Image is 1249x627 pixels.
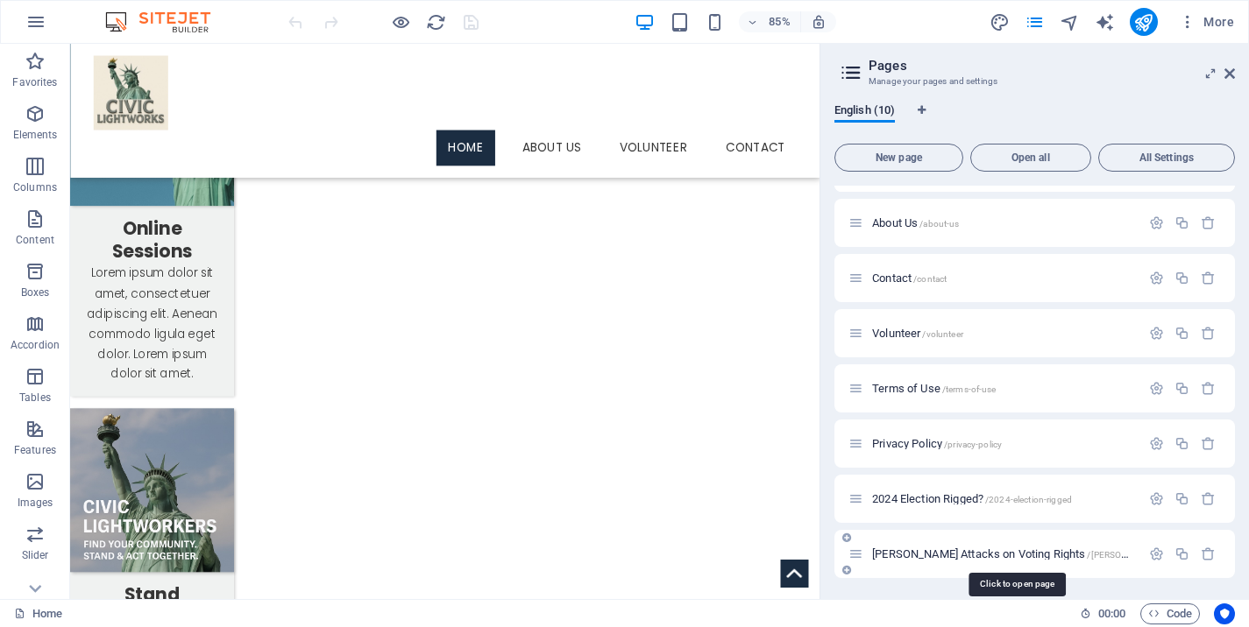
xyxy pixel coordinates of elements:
[1149,436,1164,451] div: Settings
[978,152,1083,163] span: Open all
[942,384,997,394] span: /terms-of-use
[12,75,57,89] p: Favorites
[1095,12,1115,32] i: AI Writer
[869,58,1235,74] h2: Pages
[872,271,947,285] span: Click to open page
[1174,381,1189,396] div: Duplicate
[1149,491,1164,506] div: Settings
[1214,603,1235,624] button: Usercentrics
[18,496,53,510] p: Images
[425,11,446,32] button: reload
[739,11,801,32] button: 85%
[1201,326,1216,341] div: Remove
[872,492,1072,505] span: Click to open page
[101,11,232,32] img: Editor Logo
[16,233,54,247] p: Content
[919,219,959,229] span: /about-us
[944,440,1002,449] span: /privacy-policy
[19,391,51,405] p: Tables
[867,328,1140,339] div: Volunteer/volunteer
[913,274,947,284] span: /contact
[1080,603,1126,624] h6: Session time
[1174,546,1189,561] div: Duplicate
[922,329,962,339] span: /volunteer
[1149,271,1164,285] div: Settings
[1025,11,1046,32] button: pages
[1025,12,1045,32] i: Pages (Ctrl+Alt+S)
[970,144,1091,172] button: Open all
[1201,381,1216,396] div: Remove
[11,338,60,352] p: Accordion
[1106,152,1227,163] span: All Settings
[1201,215,1216,230] div: Remove
[1148,603,1192,624] span: Code
[872,382,996,395] span: Click to open page
[14,603,62,624] a: Click to cancel selection. Double-click to open Pages
[1174,436,1189,451] div: Duplicate
[985,495,1072,504] span: /2024-election-rigged
[842,152,955,163] span: New page
[1060,12,1080,32] i: Navigator
[867,272,1140,284] div: Contact/contact
[1201,271,1216,285] div: Remove
[13,128,58,142] p: Elements
[990,12,1010,32] i: Design (Ctrl+Alt+Y)
[990,11,1011,32] button: design
[834,144,963,172] button: New page
[13,180,57,194] p: Columns
[1179,13,1234,31] span: More
[390,11,411,32] button: Click here to leave preview mode and continue editing
[867,493,1140,504] div: 2024 Election Rigged?/2024-election-rigged
[1201,546,1216,561] div: Remove
[1098,144,1235,172] button: All Settings
[1095,11,1116,32] button: text_generator
[872,327,963,340] span: Click to open page
[834,103,1235,137] div: Language Tabs
[867,548,1140,560] div: [PERSON_NAME] Attacks on Voting Rights/[PERSON_NAME]-attacks-on-voting-rights
[1149,215,1164,230] div: Settings
[867,383,1140,394] div: Terms of Use/terms-of-use
[14,443,56,457] p: Features
[811,14,827,30] i: On resize automatically adjust zoom level to fit chosen device.
[867,438,1140,449] div: Privacy Policy/privacy-policy
[1174,491,1189,506] div: Duplicate
[765,11,793,32] h6: 85%
[22,548,49,562] p: Slider
[1133,12,1153,32] i: Publish
[1174,326,1189,341] div: Duplicate
[1149,381,1164,396] div: Settings
[426,12,446,32] i: Reload page
[1140,603,1200,624] button: Code
[1174,215,1189,230] div: Duplicate
[872,216,959,229] span: Click to open page
[834,100,895,124] span: English (10)
[1149,546,1164,561] div: Settings
[867,217,1140,229] div: About Us/about-us
[1111,607,1113,620] span: :
[1149,326,1164,341] div: Settings
[1172,8,1241,36] button: More
[872,437,1002,450] span: Click to open page
[1098,603,1125,624] span: 00 00
[1201,491,1216,506] div: Remove
[1130,8,1158,36] button: publish
[869,74,1200,89] h3: Manage your pages and settings
[21,285,50,299] p: Boxes
[1174,271,1189,285] div: Duplicate
[1201,436,1216,451] div: Remove
[1060,11,1081,32] button: navigator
